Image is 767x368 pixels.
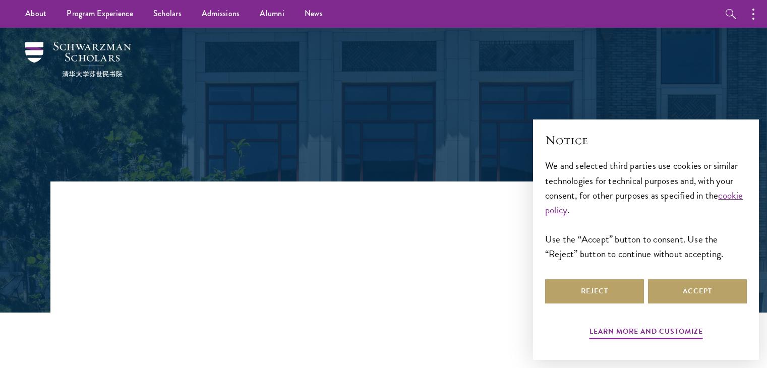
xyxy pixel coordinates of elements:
button: Reject [545,279,644,303]
button: Accept [648,279,747,303]
div: We and selected third parties use cookies or similar technologies for technical purposes and, wit... [545,158,747,261]
img: Schwarzman Scholars [25,42,131,77]
a: cookie policy [545,188,743,217]
h2: Notice [545,132,747,149]
button: Learn more and customize [589,325,703,341]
